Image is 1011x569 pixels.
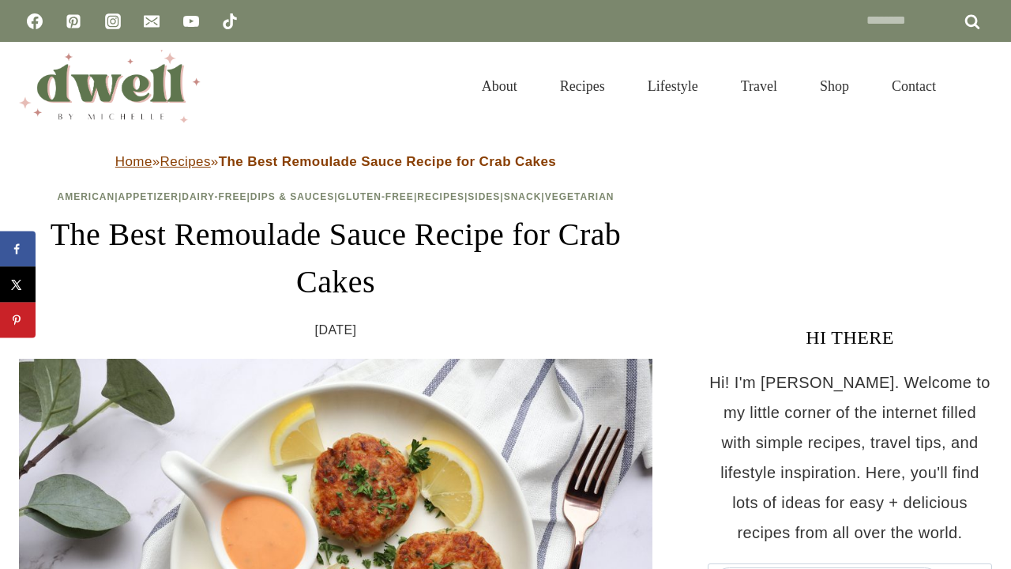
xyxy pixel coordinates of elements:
time: [DATE] [315,318,357,342]
a: YouTube [175,6,207,37]
a: Dips & Sauces [250,191,334,202]
a: Snack [504,191,542,202]
a: Home [115,154,152,169]
a: Lifestyle [626,58,720,114]
span: | | | | | | | | [58,191,614,202]
a: TikTok [214,6,246,37]
a: Pinterest [58,6,89,37]
a: Travel [720,58,799,114]
a: About [460,58,539,114]
a: American [58,191,115,202]
h3: HI THERE [708,323,992,352]
strong: The Best Remoulade Sauce Recipe for Crab Cakes [219,154,557,169]
a: Recipes [539,58,626,114]
button: View Search Form [965,73,992,100]
a: Facebook [19,6,51,37]
span: » » [115,154,556,169]
a: Recipes [417,191,464,202]
img: DWELL by michelle [19,50,201,122]
a: Gluten-Free [338,191,414,202]
a: Sides [468,191,500,202]
a: Instagram [97,6,129,37]
a: Dairy-Free [182,191,246,202]
a: Email [136,6,167,37]
h1: The Best Remoulade Sauce Recipe for Crab Cakes [19,211,652,306]
a: Shop [799,58,870,114]
p: Hi! I'm [PERSON_NAME]. Welcome to my little corner of the internet filled with simple recipes, tr... [708,367,992,548]
a: Vegetarian [545,191,614,202]
a: Contact [870,58,957,114]
a: Recipes [160,154,211,169]
nav: Primary Navigation [460,58,957,114]
a: Appetizer [118,191,179,202]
